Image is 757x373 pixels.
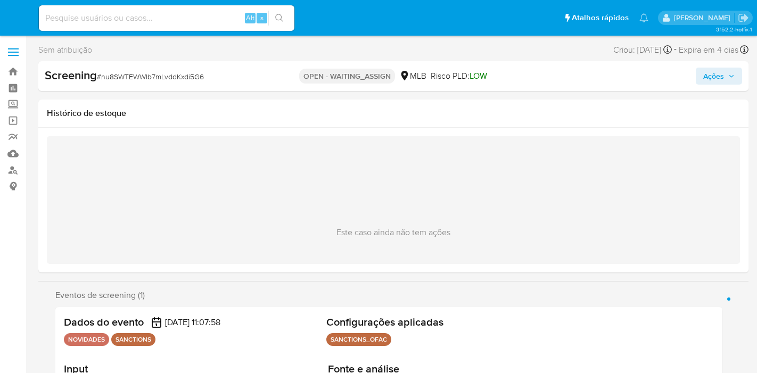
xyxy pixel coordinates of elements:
a: Sair [738,12,749,23]
span: s [260,13,264,23]
p: leticia.merlin@mercadolivre.com [674,13,734,23]
span: Alt [246,13,254,23]
p: Este caso ainda não tem ações [336,227,450,238]
b: Screening [45,67,97,84]
span: Sem atribuição [38,44,92,56]
button: search-icon [268,11,290,26]
p: OPEN - WAITING_ASSIGN [299,69,395,84]
img: yH5BAEAAAAALAAAAAABAAEAAAIBRAA7 [367,162,420,215]
div: MLB [399,70,426,82]
span: Expira em 4 dias [679,44,738,56]
span: - [674,43,677,57]
span: # nu8SWTEWWIb7mLvddKxdi5G6 [97,71,204,82]
span: Atalhos rápidos [572,12,629,23]
input: Pesquise usuários ou casos... [39,11,294,25]
div: Criou: [DATE] [613,43,672,57]
span: Risco PLD: [431,70,487,82]
span: Ações [703,68,724,85]
button: Ações [696,68,742,85]
h1: Histórico de estoque [47,108,740,119]
a: Notificações [639,13,648,22]
span: LOW [470,70,487,82]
